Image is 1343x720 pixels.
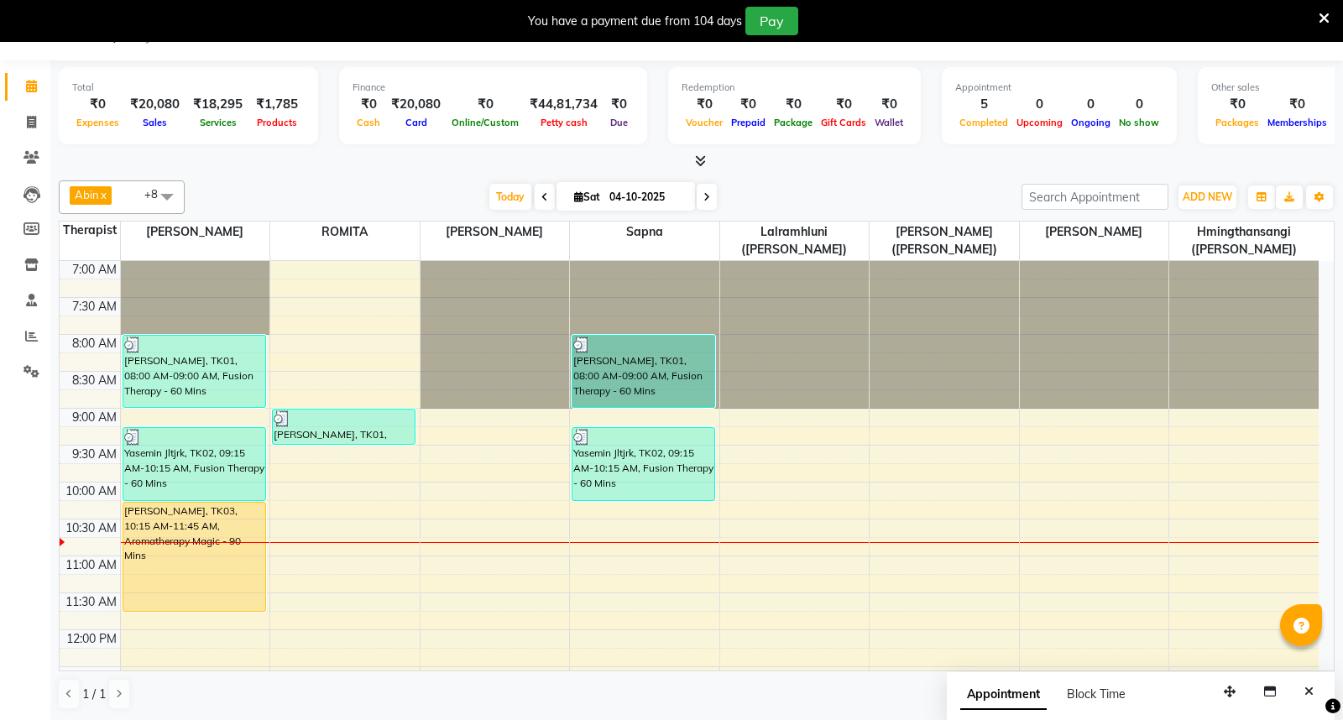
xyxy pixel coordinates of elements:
iframe: chat widget [1272,653,1326,703]
div: 12:30 PM [63,667,120,685]
div: Redemption [682,81,907,95]
input: 2025-10-04 [604,185,688,210]
span: Block Time [1067,686,1126,702]
div: 11:00 AM [62,556,120,574]
input: Search Appointment [1022,184,1168,210]
div: ₹0 [870,95,907,114]
span: Sat [570,190,604,203]
div: 8:00 AM [69,335,120,352]
div: [PERSON_NAME], TK01, 08:00 AM-09:00 AM, Fusion Therapy - 60 Mins [123,336,265,407]
div: ₹44,81,734 [523,95,604,114]
span: Today [489,184,531,210]
button: Pay [745,7,798,35]
span: Lalramhluni ([PERSON_NAME]) [720,222,870,260]
div: ₹0 [604,95,634,114]
div: 7:30 AM [69,298,120,316]
span: Voucher [682,117,727,128]
div: ₹0 [727,95,770,114]
div: Yasemin Jltjrk, TK02, 09:15 AM-10:15 AM, Fusion Therapy - 60 Mins [572,428,714,500]
span: Sales [138,117,171,128]
span: Due [606,117,632,128]
span: Wallet [870,117,907,128]
div: ₹20,080 [384,95,447,114]
span: Petty cash [536,117,592,128]
span: [PERSON_NAME] [421,222,570,243]
span: [PERSON_NAME] [121,222,270,243]
div: ₹1,785 [249,95,305,114]
div: ₹18,295 [186,95,249,114]
span: Card [401,117,431,128]
span: Products [253,117,301,128]
a: x [99,188,107,201]
div: 0 [1115,95,1163,114]
div: 7:00 AM [69,261,120,279]
span: +8 [144,187,170,201]
span: [PERSON_NAME] [1020,222,1169,243]
div: 8:30 AM [69,372,120,389]
div: ₹0 [447,95,523,114]
span: Ongoing [1067,117,1115,128]
div: ₹0 [682,95,727,114]
div: [PERSON_NAME], TK03, 10:15 AM-11:45 AM, Aromatherapy Magic - 90 Mins [123,503,265,611]
div: [PERSON_NAME], TK01, 08:00 AM-09:00 AM, Fusion Therapy - 60 Mins [572,336,714,407]
span: Package [770,117,817,128]
span: Packages [1211,117,1263,128]
span: Expenses [72,117,123,128]
div: ₹0 [353,95,384,114]
span: ADD NEW [1183,190,1232,203]
span: Abin [75,188,99,201]
span: ROMITA [270,222,420,243]
span: Completed [955,117,1012,128]
div: 5 [955,95,1012,114]
div: Therapist [60,222,120,239]
div: ₹0 [1211,95,1263,114]
span: Appointment [960,680,1047,710]
span: Memberships [1263,117,1331,128]
div: ₹0 [1263,95,1331,114]
div: ₹0 [72,95,123,114]
div: 0 [1012,95,1067,114]
span: Upcoming [1012,117,1067,128]
div: 10:30 AM [62,519,120,537]
div: 9:30 AM [69,446,120,463]
div: ₹0 [770,95,817,114]
div: ₹0 [817,95,870,114]
button: ADD NEW [1178,185,1236,209]
span: Cash [353,117,384,128]
div: 0 [1067,95,1115,114]
div: 12:00 PM [63,630,120,648]
span: Gift Cards [817,117,870,128]
span: Online/Custom [447,117,523,128]
div: 10:00 AM [62,483,120,500]
div: 9:00 AM [69,409,120,426]
div: Appointment [955,81,1163,95]
div: Finance [353,81,634,95]
div: ₹20,080 [123,95,186,114]
div: [PERSON_NAME], TK01, 09:00 AM-09:30 AM, De-Stress Back & Shoulder Massage - 30 Mins [273,410,415,444]
div: Total [72,81,305,95]
span: Prepaid [727,117,770,128]
span: [PERSON_NAME] ([PERSON_NAME]) [870,222,1019,260]
div: Yasemin Jltjrk, TK02, 09:15 AM-10:15 AM, Fusion Therapy - 60 Mins [123,428,265,500]
span: Hmingthansangi ([PERSON_NAME]) [1169,222,1319,260]
span: 1 / 1 [82,686,106,703]
span: Sapna [570,222,719,243]
div: 11:30 AM [62,593,120,611]
span: No show [1115,117,1163,128]
div: You have a payment due from 104 days [528,13,742,30]
span: Services [196,117,241,128]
